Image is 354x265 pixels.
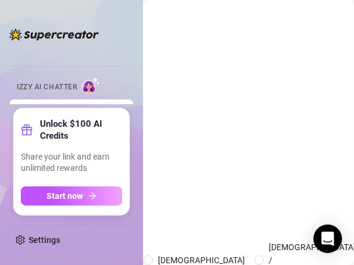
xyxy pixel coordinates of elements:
img: AI Chatter [82,77,100,94]
a: Settings [29,235,60,245]
span: Izzy AI Chatter [17,82,77,93]
span: gift [21,124,33,136]
button: Start nowarrow-right [21,186,122,205]
span: Start now [47,191,83,201]
span: arrow-right [88,192,97,200]
strong: Unlock $100 AI Credits [40,118,122,142]
img: logo-BBDzfeDw.svg [10,29,99,40]
div: Open Intercom Messenger [313,225,342,253]
span: Share your link and earn unlimited rewards [21,151,122,174]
